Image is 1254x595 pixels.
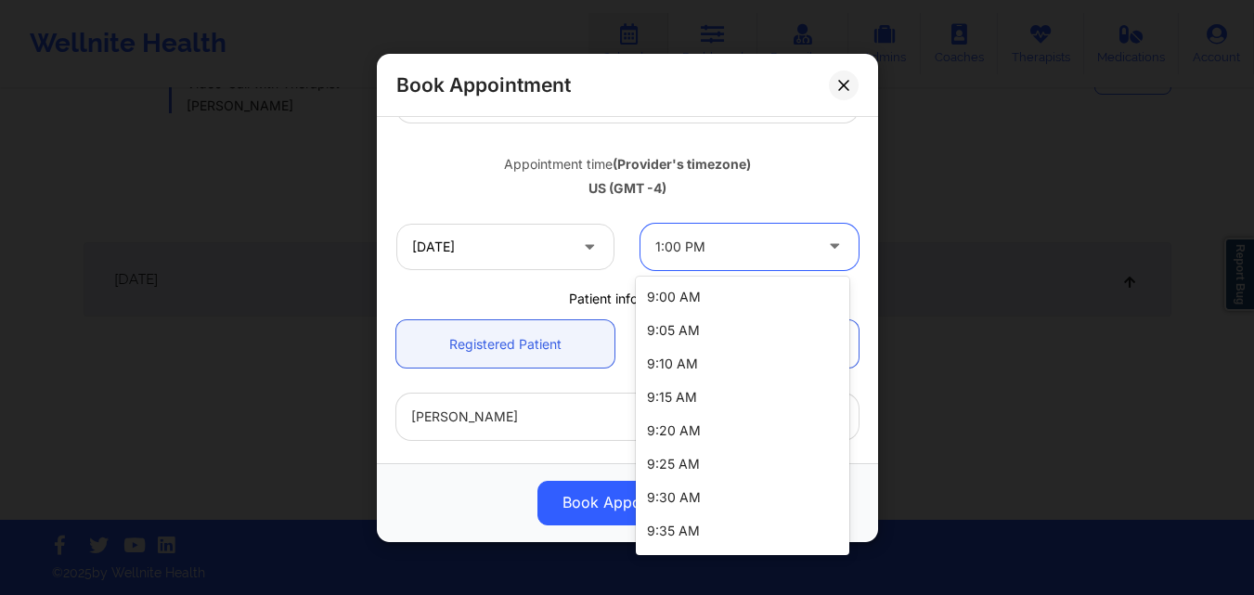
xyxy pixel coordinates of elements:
div: 9:00 AM [636,280,849,314]
div: 9:10 AM [636,347,849,381]
div: 9:35 AM [636,514,849,548]
div: Video-Call with Therapist (45 minutes) [411,75,812,122]
input: MM/DD/YYYY [396,223,614,269]
div: [PERSON_NAME] [411,394,794,440]
div: 9:20 AM [636,414,849,447]
div: Appointment time [396,154,859,173]
a: Registered Patient [396,320,614,368]
div: Patient information: [383,289,872,307]
div: 9:25 AM [636,447,849,481]
div: US (GMT -4) [396,179,859,198]
div: 9:40 AM [636,548,849,581]
b: (Provider's timezone) [613,155,751,171]
button: Book Appointment [537,480,717,524]
div: 9:15 AM [636,381,849,414]
div: 9:05 AM [636,314,849,347]
a: Not Registered Patient [640,320,859,368]
h2: Book Appointment [396,72,571,97]
div: 1:00 PM [655,223,812,269]
div: 9:30 AM [636,481,849,514]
